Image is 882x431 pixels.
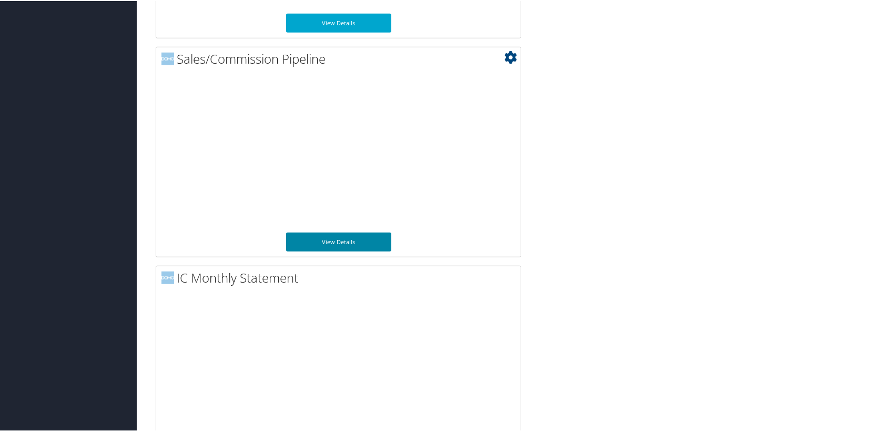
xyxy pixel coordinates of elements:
img: domo-logo.png [161,270,174,283]
img: domo-logo.png [161,52,174,64]
a: View Details [286,13,391,32]
a: View Details [286,232,391,250]
h2: Sales/Commission Pipeline [161,49,521,67]
h2: IC Monthly Statement [161,268,521,286]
